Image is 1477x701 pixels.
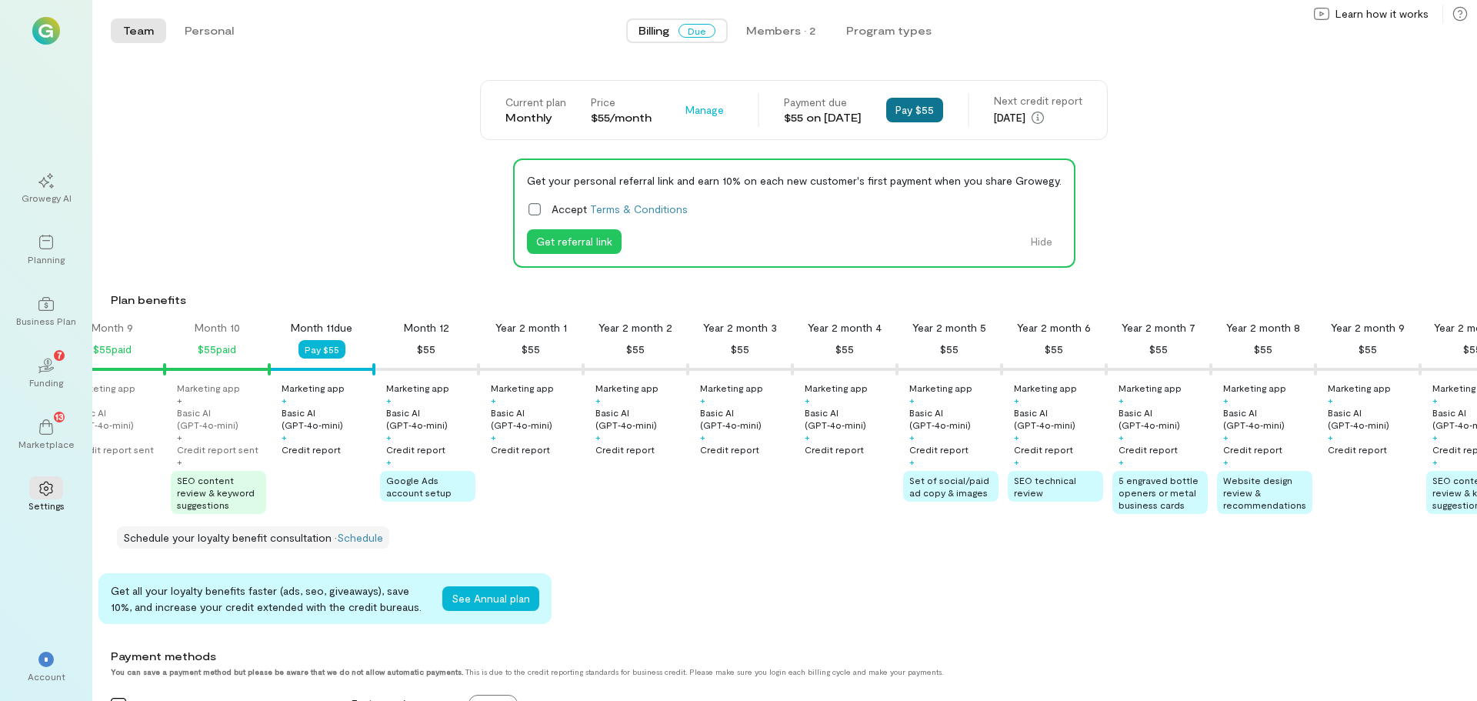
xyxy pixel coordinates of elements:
[734,18,828,43] button: Members · 2
[18,345,74,401] a: Funding
[491,406,580,431] div: Basic AI (GPT‑4o‑mini)
[111,582,430,615] div: Get all your loyalty benefits faster (ads, seo, giveaways), save 10%, and increase your credit ex...
[595,406,685,431] div: Basic AI (GPT‑4o‑mini)
[685,102,724,118] span: Manage
[18,284,74,339] a: Business Plan
[1223,382,1286,394] div: Marketing app
[1223,456,1229,468] div: +
[111,649,1334,664] div: Payment methods
[177,456,182,468] div: +
[386,431,392,443] div: +
[404,320,449,335] div: Month 12
[1432,431,1438,443] div: +
[700,394,705,406] div: +
[337,531,383,544] a: Schedule
[700,382,763,394] div: Marketing app
[1014,394,1019,406] div: +
[29,376,63,389] div: Funding
[1022,229,1062,254] button: Hide
[1328,443,1387,456] div: Credit report
[123,531,337,544] span: Schedule your loyalty benefit consultation ·
[678,24,715,38] span: Due
[505,110,566,125] div: Monthly
[22,192,72,204] div: Growegy AI
[298,340,345,359] button: Pay $55
[595,431,601,443] div: +
[909,475,989,498] span: Set of social/paid ad copy & images
[834,18,944,43] button: Program types
[1149,340,1168,359] div: $55
[111,292,1471,308] div: Plan benefits
[1432,456,1438,468] div: +
[598,320,672,335] div: Year 2 month 2
[177,443,258,456] div: Credit report sent
[18,639,74,695] div: *Account
[491,443,550,456] div: Credit report
[495,320,567,335] div: Year 2 month 1
[909,456,915,468] div: +
[16,315,76,327] div: Business Plan
[1119,456,1124,468] div: +
[491,382,554,394] div: Marketing app
[731,340,749,359] div: $55
[18,222,74,278] a: Planning
[1119,406,1208,431] div: Basic AI (GPT‑4o‑mini)
[1328,406,1417,431] div: Basic AI (GPT‑4o‑mini)
[111,667,463,676] strong: You can save a payment method but please be aware that we do not allow automatic payments.
[909,443,969,456] div: Credit report
[1014,382,1077,394] div: Marketing app
[72,382,135,394] div: Marketing app
[491,431,496,443] div: +
[595,443,655,456] div: Credit report
[282,382,345,394] div: Marketing app
[1328,431,1333,443] div: +
[177,406,266,431] div: Basic AI (GPT‑4o‑mini)
[552,201,688,217] span: Accept
[590,202,688,215] a: Terms & Conditions
[676,98,733,122] button: Manage
[1223,394,1229,406] div: +
[1226,320,1300,335] div: Year 2 month 8
[1254,340,1272,359] div: $55
[626,18,728,43] button: BillingDue
[805,443,864,456] div: Credit report
[784,110,862,125] div: $55 on [DATE]
[282,394,287,406] div: +
[1119,443,1178,456] div: Credit report
[1223,443,1282,456] div: Credit report
[386,443,445,456] div: Credit report
[92,320,133,335] div: Month 9
[18,438,75,450] div: Marketplace
[386,456,392,468] div: +
[1331,320,1405,335] div: Year 2 month 9
[172,18,246,43] button: Personal
[442,586,539,611] button: See Annual plan
[626,340,645,359] div: $55
[909,382,972,394] div: Marketing app
[1017,320,1091,335] div: Year 2 month 6
[700,406,789,431] div: Basic AI (GPT‑4o‑mini)
[282,406,371,431] div: Basic AI (GPT‑4o‑mini)
[700,443,759,456] div: Credit report
[527,229,622,254] button: Get referral link
[1014,406,1103,431] div: Basic AI (GPT‑4o‑mini)
[55,409,64,423] span: 13
[282,431,287,443] div: +
[912,320,986,335] div: Year 2 month 5
[1119,394,1124,406] div: +
[909,431,915,443] div: +
[909,406,999,431] div: Basic AI (GPT‑4o‑mini)
[93,340,132,359] div: $55 paid
[111,667,1334,676] div: This is due to the credit reporting standards for business credit. Please make sure you login eac...
[805,394,810,406] div: +
[57,348,62,362] span: 7
[386,406,475,431] div: Basic AI (GPT‑4o‑mini)
[111,18,166,43] button: Team
[177,475,255,510] span: SEO content review & keyword suggestions
[28,499,65,512] div: Settings
[994,108,1082,127] div: [DATE]
[1223,406,1312,431] div: Basic AI (GPT‑4o‑mini)
[18,407,74,462] a: Marketplace
[746,23,815,38] div: Members · 2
